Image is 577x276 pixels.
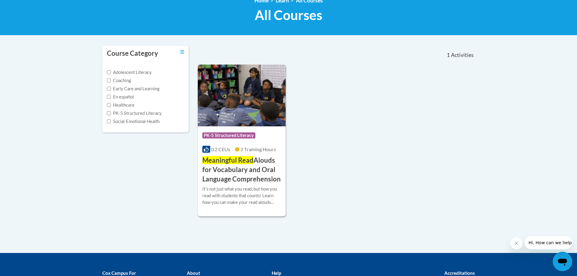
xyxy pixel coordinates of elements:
span: 0.2 CEUs [211,146,230,152]
label: Coaching [107,77,131,84]
input: Checkbox for Options [107,103,111,107]
input: Checkbox for Options [107,95,111,99]
b: Help [272,270,281,276]
b: Cox Campus For [102,270,136,276]
input: Checkbox for Options [107,111,111,115]
iframe: Button to launch messaging window [553,252,572,271]
iframe: Message from company [525,236,572,249]
img: Course Logo [198,65,286,126]
h3: Course Category [107,49,158,58]
input: Checkbox for Options [107,70,111,74]
b: Accreditations [444,270,475,276]
span: PK-5 Structured Literacy [202,132,255,138]
span: Activities [451,52,474,58]
input: Checkbox for Options [107,119,111,123]
label: Early Care and Learning [107,85,159,92]
span: 2 Training Hours [240,146,276,152]
input: Checkbox for Options [107,87,111,91]
span: Hi. How can we help? [4,4,49,9]
label: Social-Emotional Health [107,118,160,125]
label: PK-5 Structured Literacy [107,110,162,117]
span: Meaningful Read [202,156,254,164]
b: About [187,270,200,276]
label: En español [107,94,134,100]
h3: Alouds for Vocabulary and Oral Language Comprehension [202,156,281,184]
a: Toggle collapse [180,49,184,55]
iframe: Close message [510,237,522,249]
label: Healthcare [107,102,134,108]
div: Itʹs not just what you read, but how you read with students that counts! Learn how you can make y... [202,186,281,206]
span: 1 [447,52,450,58]
span: All Courses [255,7,322,23]
a: Course LogoPK-5 Structured Literacy0.2 CEUs2 Training Hours Meaningful ReadAlouds for Vocabulary ... [198,65,286,216]
label: Adolescent Literacy [107,69,152,76]
input: Checkbox for Options [107,78,111,82]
